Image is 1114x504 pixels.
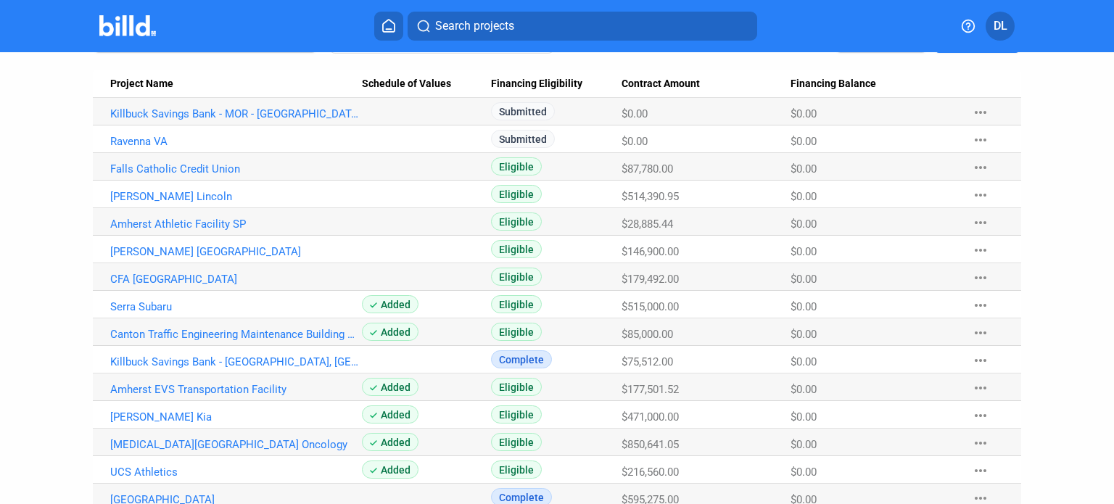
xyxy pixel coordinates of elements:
span: $0.00 [791,162,817,175]
span: $0.00 [791,218,817,231]
mat-icon: more_horiz [972,131,989,149]
span: $0.00 [791,383,817,396]
a: Falls Catholic Credit Union [110,162,362,175]
span: $85,000.00 [622,328,673,341]
span: $0.00 [791,245,817,258]
span: Eligible [491,460,542,479]
a: CFA [GEOGRAPHIC_DATA] [110,273,362,286]
span: $179,492.00 [622,273,679,286]
div: Project Name [110,78,362,91]
mat-icon: more_horiz [972,241,989,259]
a: Amherst EVS Transportation Facility [110,383,362,396]
span: Eligible [491,185,542,203]
mat-icon: more_horiz [972,269,989,286]
span: $28,885.44 [622,218,673,231]
mat-icon: more_horiz [972,352,989,369]
span: $514,390.95 [622,190,679,203]
span: Eligible [491,157,542,175]
button: DL [986,12,1015,41]
span: $216,560.00 [622,466,679,479]
span: Submitted [491,102,555,120]
span: Complete [491,350,552,368]
mat-icon: more_horiz [972,159,989,176]
span: DL [994,17,1007,35]
span: $0.00 [791,190,817,203]
span: Eligible [491,433,542,451]
mat-icon: more_horiz [972,214,989,231]
a: Serra Subaru [110,300,362,313]
span: Added [362,378,418,396]
mat-icon: more_horiz [972,434,989,452]
span: Eligible [491,295,542,313]
div: Financing Eligibility [491,78,622,91]
mat-icon: more_horiz [972,186,989,204]
span: Contract Amount [622,78,700,91]
span: $0.00 [791,438,817,451]
span: Eligible [491,378,542,396]
span: $0.00 [791,107,817,120]
span: Eligible [491,405,542,424]
span: Search projects [435,17,514,35]
div: Schedule of Values [362,78,492,91]
span: Eligible [491,240,542,258]
mat-icon: more_horiz [972,407,989,424]
span: Added [362,460,418,479]
a: [MEDICAL_DATA][GEOGRAPHIC_DATA] Oncology [110,438,362,451]
span: Submitted [491,130,555,148]
a: Canton Traffic Engineering Maintenance Building GP 1446 [110,328,362,341]
span: Added [362,433,418,451]
a: Killbuck Savings Bank - [GEOGRAPHIC_DATA], [GEOGRAPHIC_DATA] [110,355,362,368]
span: Added [362,295,418,313]
span: Eligible [491,268,542,286]
span: $0.00 [622,135,648,148]
img: Billd Company Logo [99,15,157,36]
span: $146,900.00 [622,245,679,258]
span: $0.00 [791,135,817,148]
mat-icon: more_horiz [972,297,989,314]
span: $0.00 [791,466,817,479]
a: [PERSON_NAME] [GEOGRAPHIC_DATA] [110,245,362,258]
mat-icon: more_horiz [972,462,989,479]
span: $850,641.05 [622,438,679,451]
span: $0.00 [791,300,817,313]
span: $177,501.52 [622,383,679,396]
span: $471,000.00 [622,410,679,424]
span: Eligible [491,212,542,231]
mat-icon: more_horiz [972,104,989,121]
span: Financing Balance [791,78,876,91]
a: [PERSON_NAME] Lincoln [110,190,362,203]
span: Financing Eligibility [491,78,582,91]
span: Added [362,405,418,424]
span: $75,512.00 [622,355,673,368]
span: $515,000.00 [622,300,679,313]
span: $0.00 [791,328,817,341]
span: $87,780.00 [622,162,673,175]
a: UCS Athletics [110,466,362,479]
span: Project Name [110,78,173,91]
mat-icon: more_horiz [972,324,989,342]
span: $0.00 [791,410,817,424]
mat-icon: more_horiz [972,379,989,397]
span: $0.00 [791,355,817,368]
span: $0.00 [791,273,817,286]
div: Contract Amount [622,78,791,91]
a: Ravenna VA [110,135,362,148]
div: Financing Balance [791,78,957,91]
span: Eligible [491,323,542,341]
a: Amherst Athletic Facility SP [110,218,362,231]
span: Added [362,323,418,341]
a: Killbuck Savings Bank - MOR - [GEOGRAPHIC_DATA], [GEOGRAPHIC_DATA] [110,107,362,120]
span: Schedule of Values [362,78,451,91]
button: Search projects [408,12,757,41]
a: [PERSON_NAME] Kia [110,410,362,424]
span: $0.00 [622,107,648,120]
